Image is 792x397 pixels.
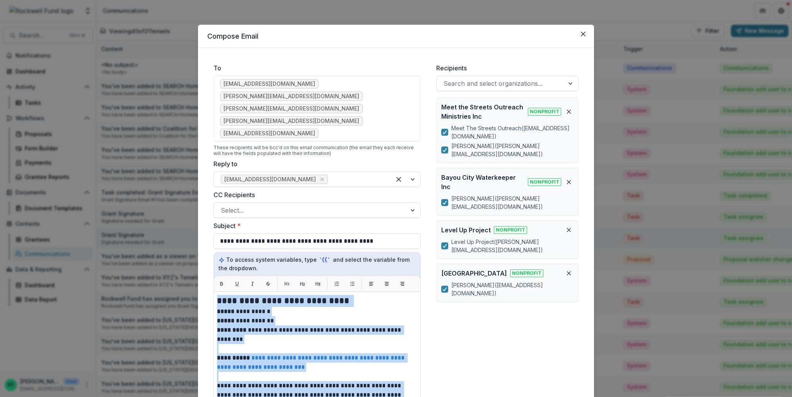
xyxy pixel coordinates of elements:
label: Recipients [436,63,574,73]
label: Subject [213,221,416,230]
button: Close [577,28,589,40]
span: Nonprofit [528,178,561,186]
label: CC Recipients [213,190,416,199]
label: Reply to [213,159,416,169]
button: List [331,278,343,290]
header: Compose Email [198,25,594,48]
button: H1 [281,278,293,290]
span: [PERSON_NAME][EMAIL_ADDRESS][DOMAIN_NAME] [224,118,359,124]
button: Italic [246,278,259,290]
span: [PERSON_NAME][EMAIL_ADDRESS][DOMAIN_NAME] [224,93,359,100]
button: Align right [396,278,408,290]
p: Bayou City Waterkeeper Inc [441,173,525,191]
button: Remove organization [564,269,574,278]
p: Level Up Project [441,225,491,235]
p: Level Up Project ( [PERSON_NAME][EMAIL_ADDRESS][DOMAIN_NAME] ) [451,238,574,254]
button: H3 [312,278,324,290]
div: These recipients will be bcc'd on this email communication (the email they each receive will have... [213,145,421,156]
p: [PERSON_NAME] ( [PERSON_NAME][EMAIL_ADDRESS][DOMAIN_NAME] ) [451,194,574,211]
p: Meet The Streets Outreach ( [EMAIL_ADDRESS][DOMAIN_NAME] ) [451,124,574,140]
span: [EMAIL_ADDRESS][DOMAIN_NAME] [224,130,315,137]
button: Strikethrough [262,278,274,290]
p: [PERSON_NAME] ( [PERSON_NAME][EMAIL_ADDRESS][DOMAIN_NAME] ) [451,142,574,158]
button: List [346,278,358,290]
label: To [213,63,416,73]
span: Nonprofit [528,108,561,116]
button: Remove organization [564,177,574,187]
p: [GEOGRAPHIC_DATA] [441,269,507,278]
button: Remove organization [564,225,574,235]
button: Align center [381,278,393,290]
button: Remove organization [564,107,574,116]
span: [EMAIL_ADDRESS][DOMAIN_NAME] [224,81,315,87]
span: [EMAIL_ADDRESS][DOMAIN_NAME] [224,176,316,183]
p: Meet the Streets Outreach Ministries Inc [441,102,525,121]
span: Nonprofit [510,269,543,277]
button: H2 [296,278,309,290]
button: Underline [231,278,243,290]
code: `{{` [318,256,331,264]
span: Nonprofit [494,226,527,234]
p: [PERSON_NAME] ( [EMAIL_ADDRESS][DOMAIN_NAME] ) [451,281,574,297]
p: To access system variables, type and select the variable from the dropdown. [218,256,416,272]
button: Bold [215,278,228,290]
span: [PERSON_NAME][EMAIL_ADDRESS][DOMAIN_NAME] [224,106,359,112]
div: Clear selected options [393,173,405,186]
button: Align left [365,278,377,290]
div: Remove edelgado@rockfund.org [318,175,326,183]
